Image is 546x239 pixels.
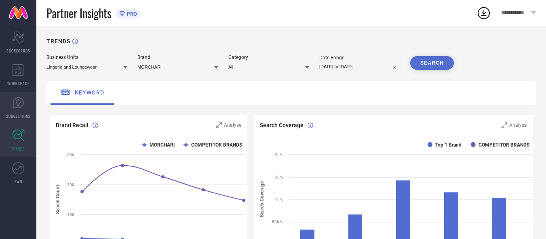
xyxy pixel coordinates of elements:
text: 100 [67,212,74,217]
text: Top 1 Brand [435,142,462,148]
span: WORKSPACE [7,80,30,86]
text: 2L % [275,175,283,179]
div: Business Units [46,55,127,60]
text: COMPETITOR BRANDS [478,142,529,148]
div: Date Range [319,55,400,61]
tspan: Search Count [55,185,61,214]
span: Analyse [509,122,527,128]
span: TRENDS [11,146,25,152]
span: SCORECARDS [6,48,30,54]
text: COMPETITOR BRANDS [191,142,242,148]
text: 50K % [272,220,283,224]
text: 1L % [275,197,283,202]
h1: TRENDS [46,38,70,44]
svg: Zoom [216,122,222,128]
span: PRO [125,11,137,17]
input: Select date range [319,63,400,71]
span: Analyse [224,122,241,128]
button: SEARCH [410,56,454,70]
text: 2L % [275,153,283,157]
span: Partner Insights [46,5,111,21]
text: 200 [67,182,74,187]
div: Brand [137,55,218,60]
div: Open download list [476,6,491,20]
svg: Zoom [502,122,507,128]
tspan: Search Coverage [259,181,265,218]
span: keyword [75,89,104,96]
div: Category [228,55,309,60]
span: Search Coverage [260,122,304,128]
text: MORCHARI [150,142,175,148]
text: 300 [67,153,74,157]
span: FWD [15,178,22,184]
span: Brand Recall [56,122,89,128]
span: SUGGESTIONS [6,113,31,119]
